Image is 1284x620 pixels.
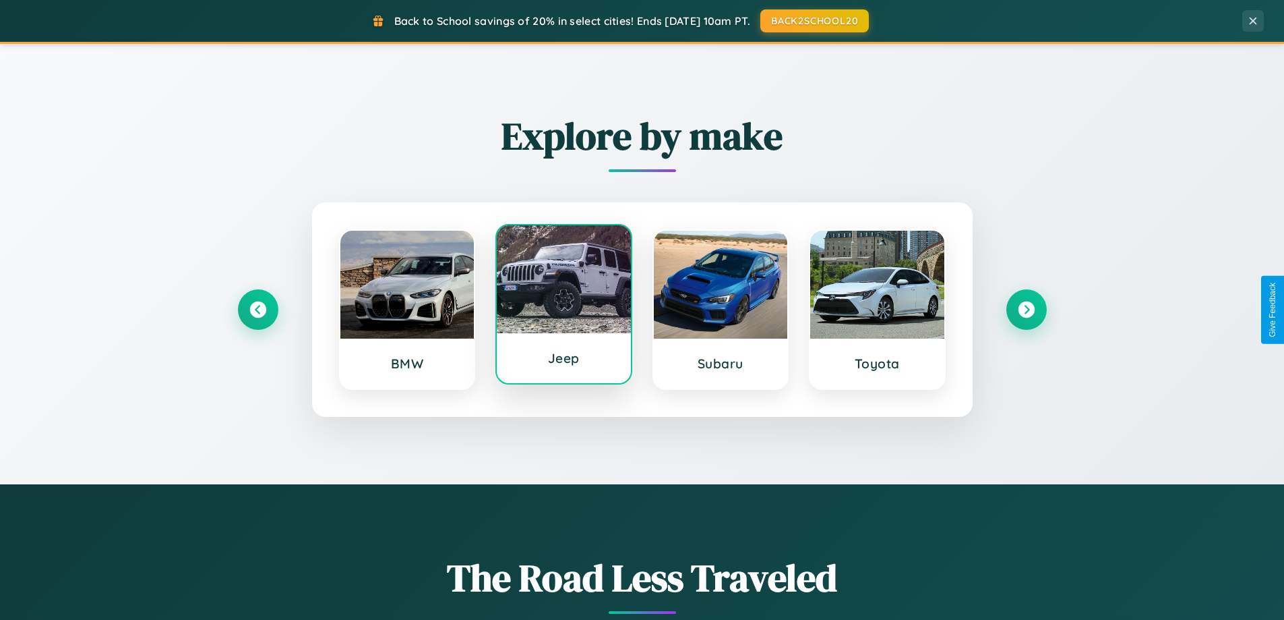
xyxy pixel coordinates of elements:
h3: Jeep [510,350,617,366]
h3: BMW [354,356,461,372]
div: Give Feedback [1268,283,1277,337]
button: BACK2SCHOOL20 [760,9,869,32]
span: Back to School savings of 20% in select cities! Ends [DATE] 10am PT. [394,14,750,28]
h3: Subaru [667,356,774,372]
h1: The Road Less Traveled [238,552,1047,604]
h3: Toyota [824,356,931,372]
h2: Explore by make [238,110,1047,162]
